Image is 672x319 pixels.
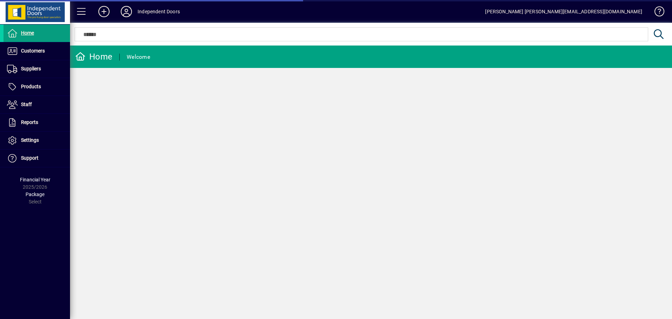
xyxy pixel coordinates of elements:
[3,60,70,78] a: Suppliers
[138,6,180,17] div: Independent Doors
[21,84,41,89] span: Products
[3,42,70,60] a: Customers
[115,5,138,18] button: Profile
[21,119,38,125] span: Reports
[26,192,44,197] span: Package
[3,96,70,113] a: Staff
[21,30,34,36] span: Home
[93,5,115,18] button: Add
[649,1,663,24] a: Knowledge Base
[21,155,38,161] span: Support
[21,66,41,71] span: Suppliers
[21,137,39,143] span: Settings
[3,114,70,131] a: Reports
[485,6,642,17] div: [PERSON_NAME] [PERSON_NAME][EMAIL_ADDRESS][DOMAIN_NAME]
[21,48,45,54] span: Customers
[20,177,50,182] span: Financial Year
[75,51,112,62] div: Home
[3,132,70,149] a: Settings
[3,78,70,96] a: Products
[127,51,150,63] div: Welcome
[3,150,70,167] a: Support
[21,102,32,107] span: Staff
